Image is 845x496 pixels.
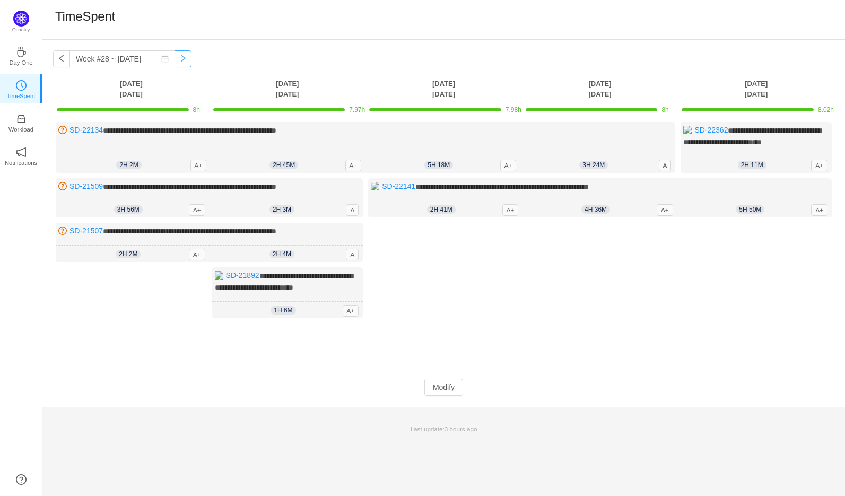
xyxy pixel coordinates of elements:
[69,227,103,235] a: SD-21507
[522,78,678,100] th: [DATE] [DATE]
[349,106,365,114] span: 7.97h
[16,83,27,94] a: icon: clock-circleTimeSpent
[58,126,67,134] img: 11420
[69,50,175,67] input: Select a week
[9,58,32,67] p: Day One
[16,147,27,158] i: icon: notification
[69,182,103,190] a: SD-21509
[579,161,608,169] span: 3h 24m
[661,106,668,114] span: 8h
[818,106,834,114] span: 8.02h
[371,182,379,190] img: 11605
[161,55,169,63] i: icon: calendar
[226,271,259,280] a: SD-21892
[500,160,517,171] span: A+
[581,205,610,214] span: 4h 36m
[16,80,27,91] i: icon: clock-circle
[58,227,67,235] img: 11420
[189,249,205,260] span: A+
[411,425,477,432] span: Last update:
[424,161,453,169] span: 5h 18m
[215,271,223,280] img: 11605
[269,161,298,169] span: 2h 45m
[269,250,294,258] span: 2h 4m
[16,117,27,127] a: icon: inboxWorkload
[116,250,141,258] span: 2h 2m
[16,114,27,124] i: icon: inbox
[271,306,295,315] span: 1h 6m
[365,78,522,100] th: [DATE] [DATE]
[694,126,728,134] a: SD-22362
[659,160,672,171] span: A
[657,204,673,216] span: A+
[678,78,834,100] th: [DATE] [DATE]
[58,182,67,190] img: 11420
[7,91,36,101] p: TimeSpent
[683,126,692,134] img: 11605
[346,204,359,216] span: A
[13,11,29,27] img: Quantify
[502,204,519,216] span: A+
[506,106,521,114] span: 7.98h
[736,205,764,214] span: 5h 50m
[16,474,27,485] a: icon: question-circle
[190,160,207,171] span: A+
[189,204,205,216] span: A+
[427,205,456,214] span: 2h 41m
[55,8,115,24] h1: TimeSpent
[811,204,827,216] span: A+
[116,161,141,169] span: 2h 2m
[424,379,463,396] button: Modify
[5,158,37,168] p: Notifications
[269,205,294,214] span: 2h 3m
[382,182,415,190] a: SD-22141
[12,27,30,34] p: Quantify
[53,50,70,67] button: icon: left
[8,125,33,134] p: Workload
[210,78,366,100] th: [DATE] [DATE]
[175,50,191,67] button: icon: right
[193,106,200,114] span: 8h
[16,47,27,57] i: icon: coffee
[114,205,143,214] span: 3h 56m
[345,160,362,171] span: A+
[738,161,766,169] span: 2h 11m
[53,78,210,100] th: [DATE] [DATE]
[445,425,477,432] span: 3 hours ago
[346,249,359,260] span: A
[69,126,103,134] a: SD-22134
[16,150,27,161] a: icon: notificationNotifications
[811,160,827,171] span: A+
[343,305,359,317] span: A+
[16,50,27,60] a: icon: coffeeDay One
